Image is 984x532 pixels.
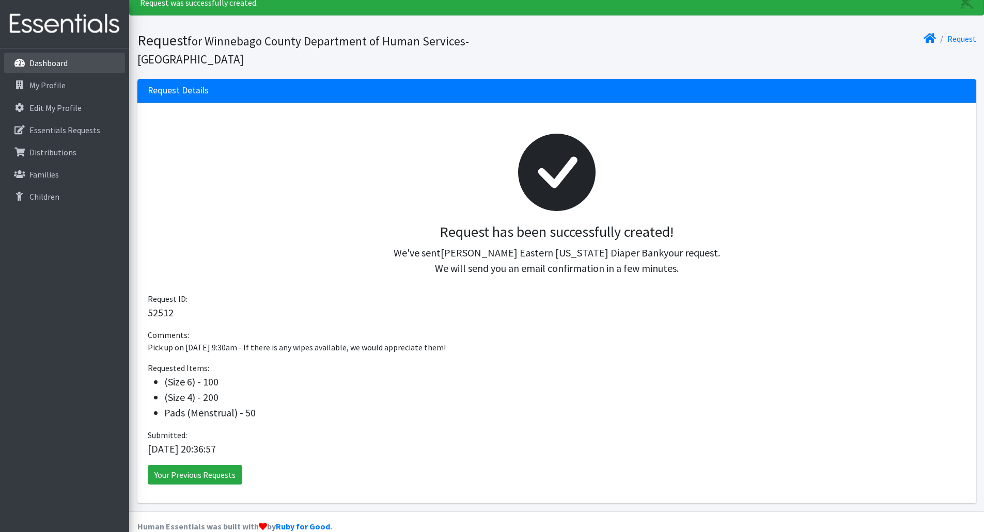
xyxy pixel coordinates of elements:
span: Requested Items: [148,363,209,373]
a: Edit My Profile [4,98,125,118]
strong: Human Essentials was built with by . [137,521,332,531]
a: Ruby for Good [276,521,330,531]
a: Dashboard [4,53,125,73]
a: Distributions [4,142,125,163]
p: We've sent your request. We will send you an email confirmation in a few minutes. [156,245,958,276]
li: (Size 4) - 200 [164,390,966,405]
span: Request ID: [148,294,188,304]
p: Dashboard [29,58,68,68]
p: Distributions [29,147,76,157]
h3: Request Details [148,85,209,96]
span: [PERSON_NAME] Eastern [US_STATE] Diaper Bank [441,246,664,259]
p: Children [29,191,59,202]
p: My Profile [29,80,66,90]
p: [DATE] 20:36:57 [148,441,966,457]
a: Essentials Requests [4,120,125,140]
p: Pick up on [DATE] 9:30am - If there is any wipes available, we would appreciate them! [148,341,966,353]
small: for Winnebago County Department of Human Services-[GEOGRAPHIC_DATA] [137,34,469,67]
li: (Size 6) - 100 [164,374,966,390]
a: Children [4,186,125,207]
a: Families [4,164,125,185]
p: Edit My Profile [29,103,82,113]
li: Pads (Menstrual) - 50 [164,405,966,421]
h3: Request has been successfully created! [156,223,958,241]
h1: Request [137,31,553,67]
a: Your Previous Requests [148,465,242,485]
p: Families [29,169,59,180]
a: My Profile [4,75,125,95]
img: HumanEssentials [4,7,125,41]
p: Essentials Requests [29,125,100,135]
p: 52512 [148,305,966,320]
a: Request [947,34,976,44]
span: Comments: [148,330,189,340]
span: Submitted: [148,430,187,440]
